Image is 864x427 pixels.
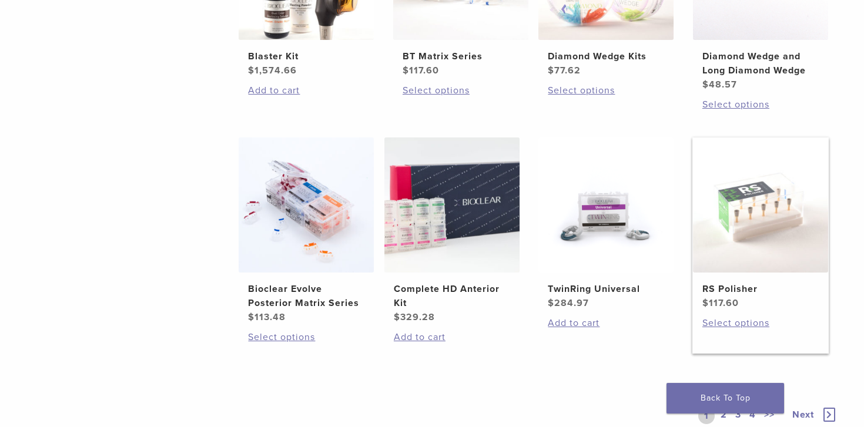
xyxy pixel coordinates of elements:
[692,137,829,310] a: RS PolisherRS Polisher $117.60
[718,408,729,424] a: 2
[248,311,254,323] span: $
[403,49,519,63] h2: BT Matrix Series
[394,282,510,310] h2: Complete HD Anterior Kit
[693,137,828,273] img: RS Polisher
[384,137,520,273] img: Complete HD Anterior Kit
[394,330,510,344] a: Add to cart: “Complete HD Anterior Kit”
[702,316,819,330] a: Select options for “RS Polisher”
[733,408,744,424] a: 3
[248,49,364,63] h2: Blaster Kit
[248,83,364,97] a: Add to cart: “Blaster Kit”
[702,297,739,309] bdi: 117.60
[394,311,400,323] span: $
[548,83,664,97] a: Select options for “Diamond Wedge Kits”
[394,311,435,323] bdi: 329.28
[702,79,737,90] bdi: 48.57
[238,137,375,324] a: Bioclear Evolve Posterior Matrix SeriesBioclear Evolve Posterior Matrix Series $113.48
[747,408,758,424] a: 4
[548,65,554,76] span: $
[702,282,819,296] h2: RS Polisher
[548,49,664,63] h2: Diamond Wedge Kits
[538,137,674,273] img: TwinRing Universal
[792,409,814,421] span: Next
[248,65,297,76] bdi: 1,574.66
[384,137,521,324] a: Complete HD Anterior KitComplete HD Anterior Kit $329.28
[403,65,409,76] span: $
[702,79,709,90] span: $
[702,49,819,78] h2: Diamond Wedge and Long Diamond Wedge
[548,316,664,330] a: Add to cart: “TwinRing Universal”
[762,408,777,424] a: >>
[248,65,254,76] span: $
[248,311,286,323] bdi: 113.48
[403,83,519,97] a: Select options for “BT Matrix Series”
[702,297,709,309] span: $
[548,282,664,296] h2: TwinRing Universal
[239,137,374,273] img: Bioclear Evolve Posterior Matrix Series
[698,408,715,424] a: 1
[248,330,364,344] a: Select options for “Bioclear Evolve Posterior Matrix Series”
[702,97,819,112] a: Select options for “Diamond Wedge and Long Diamond Wedge”
[538,137,675,310] a: TwinRing UniversalTwinRing Universal $284.97
[248,282,364,310] h2: Bioclear Evolve Posterior Matrix Series
[667,383,784,413] a: Back To Top
[548,297,589,309] bdi: 284.97
[548,297,554,309] span: $
[403,65,439,76] bdi: 117.60
[548,65,581,76] bdi: 77.62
